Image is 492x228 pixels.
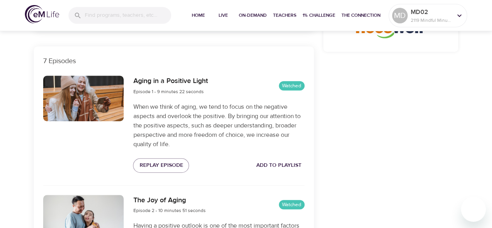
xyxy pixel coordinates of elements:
div: MD [392,8,408,23]
span: On-Demand [239,11,267,19]
span: The Connection [341,11,380,19]
p: When we think of aging, we tend to focus on the negative aspects and overlook the positive. By br... [133,102,304,149]
span: Replay Episode [139,161,183,170]
span: Live [214,11,233,19]
iframe: Button to launch messaging window [461,197,486,222]
p: MD02 [411,7,452,17]
span: Episode 2 - 10 minutes 51 seconds [133,207,205,214]
span: Watched [279,82,305,90]
button: Replay Episode [133,158,189,173]
span: Episode 1 - 9 minutes 22 seconds [133,88,203,95]
input: Find programs, teachers, etc... [85,7,171,24]
span: 1% Challenge [303,11,335,19]
h6: Aging in a Positive Light [133,76,208,87]
span: Home [189,11,208,19]
span: Teachers [273,11,296,19]
p: 7 Episodes [43,56,305,66]
button: Add to Playlist [253,158,305,173]
h6: The Joy of Aging [133,195,205,206]
span: Add to Playlist [256,161,301,170]
span: Watched [279,201,305,209]
img: logo [25,5,59,23]
p: 2119 Mindful Minutes [411,17,452,24]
